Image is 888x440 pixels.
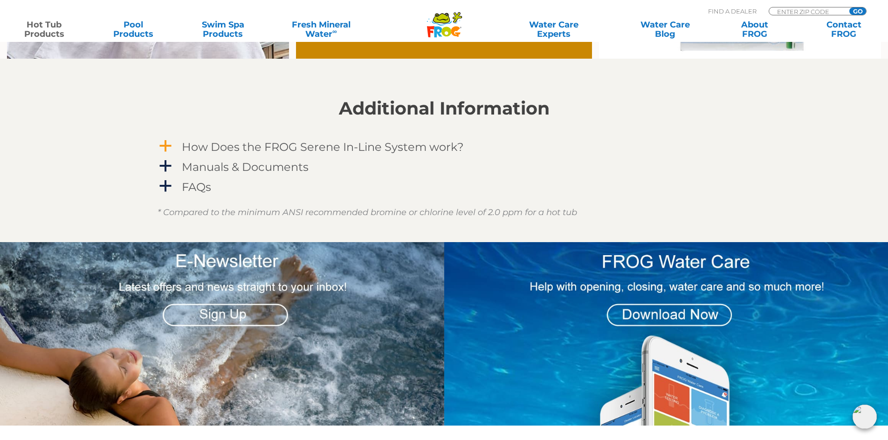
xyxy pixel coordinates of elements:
input: GO [849,7,866,15]
a: Water CareBlog [630,20,700,39]
a: Swim SpaProducts [188,20,258,39]
a: a FAQs [158,178,731,196]
a: a Manuals & Documents [158,158,731,176]
span: a [158,179,172,193]
input: Zip Code Form [776,7,839,15]
img: openIcon [853,405,877,429]
h4: How Does the FROG Serene In-Line System work? [182,141,464,153]
h2: Additional Information [158,98,731,119]
em: * Compared to the minimum ANSI recommended bromine or chlorine level of 2.0 ppm for a hot tub [158,207,577,217]
h4: Manuals & Documents [182,161,309,173]
a: Hot TubProducts [9,20,79,39]
h4: FAQs [182,181,211,193]
sup: ∞ [332,27,337,35]
a: ContactFROG [809,20,879,39]
a: Water CareExperts [497,20,610,39]
a: a How Does the FROG Serene In-Line System work? [158,138,731,156]
a: Fresh MineralWater∞ [277,20,365,39]
a: AboutFROG [720,20,789,39]
p: Find A Dealer [708,7,757,15]
span: a [158,139,172,153]
a: PoolProducts [99,20,168,39]
span: a [158,159,172,173]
